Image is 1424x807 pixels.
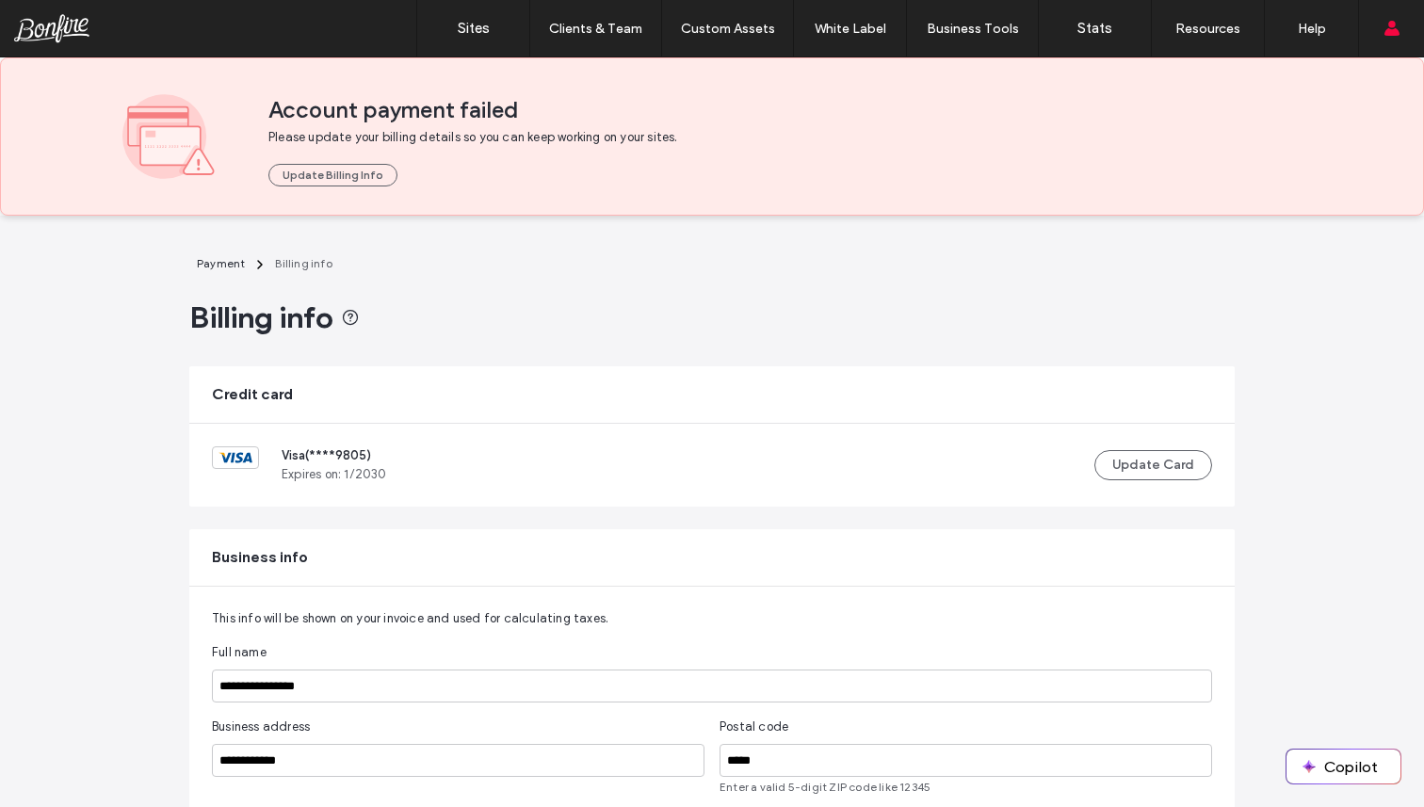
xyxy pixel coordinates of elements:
button: Update Card [1094,450,1212,480]
span: Business info [212,547,308,568]
label: Sites [458,20,490,37]
span: Enter a valid 5-digit ZIP code like 12345 [720,779,1212,796]
span: Please update your billing details so you can keep working on your sites. [268,128,753,147]
a: Payment [189,253,252,276]
button: Update Billing Info [268,164,397,186]
label: Resources [1175,21,1240,37]
label: Custom Assets [681,21,775,37]
a: Billing info [267,253,339,276]
span: Expires on: 1 / 2030 [282,465,387,484]
label: Help [1298,21,1326,37]
label: Stats [1077,20,1112,37]
span: Postal code [720,718,788,736]
label: White Label [815,21,886,37]
span: Billing info [189,299,333,336]
span: Business address [212,718,310,736]
label: Business Tools [927,21,1019,37]
span: Credit card [212,384,293,405]
button: Copilot [1286,750,1400,783]
span: Account payment failed [268,96,1302,124]
span: Billing info [275,256,332,270]
span: Payment [197,256,245,270]
span: This info will be shown on your invoice and used for calculating taxes. [212,611,611,625]
span: Full name [212,643,267,662]
label: Clients & Team [549,21,642,37]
